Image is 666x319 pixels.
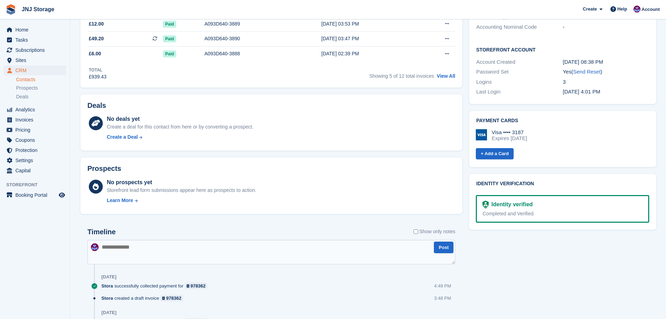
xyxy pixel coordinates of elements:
[489,200,533,209] div: Identity verified
[107,197,133,204] div: Learn More
[3,135,66,145] a: menu
[476,68,563,76] div: Password Set
[15,145,57,155] span: Protection
[434,242,453,253] button: Post
[492,129,527,136] div: Visa •••• 3187
[563,23,649,31] div: -
[87,102,106,110] h2: Deals
[163,35,176,42] span: Paid
[476,148,514,160] a: + Add a Card
[89,20,104,28] span: £12.00
[476,23,563,31] div: Accounting Nominal Code
[3,190,66,200] a: menu
[101,283,211,289] div: successfully collected payment for
[3,25,66,35] a: menu
[476,46,649,53] h2: Storefront Account
[321,20,418,28] div: [DATE] 03:53 PM
[3,35,66,45] a: menu
[16,93,66,100] a: Deals
[3,55,66,65] a: menu
[166,295,181,301] div: 978362
[107,133,253,141] a: Create a Deal
[15,105,57,115] span: Analytics
[191,283,206,289] div: 978362
[19,4,57,15] a: JNJ Storage
[160,295,183,301] a: 978362
[3,125,66,135] a: menu
[321,50,418,57] div: [DATE] 02:39 PM
[107,133,138,141] div: Create a Deal
[101,283,113,289] span: Stora
[15,25,57,35] span: Home
[205,50,299,57] div: A093D640-3888
[3,115,66,125] a: menu
[414,228,418,235] input: Show only notes
[476,88,563,96] div: Last Login
[101,295,187,301] div: created a draft invoice
[3,45,66,55] a: menu
[58,191,66,199] a: Preview store
[15,55,57,65] span: Sites
[107,123,253,131] div: Create a deal for this contact from here or by converting a prospect.
[205,20,299,28] div: A093D640-3889
[482,201,488,208] img: Identity Verification Ready
[434,295,451,301] div: 3:48 PM
[3,105,66,115] a: menu
[15,190,57,200] span: Booking Portal
[107,115,253,123] div: No deals yet
[87,228,116,236] h2: Timeline
[89,50,101,57] span: £6.00
[15,166,57,175] span: Capital
[101,274,116,280] div: [DATE]
[16,85,38,91] span: Prospects
[163,21,176,28] span: Paid
[437,73,455,79] a: View All
[434,283,451,289] div: 4:49 PM
[15,115,57,125] span: Invoices
[15,125,57,135] span: Pricing
[163,50,176,57] span: Paid
[87,165,121,173] h2: Prospects
[476,181,649,187] h2: Identity verification
[16,76,66,83] a: Contacts
[3,155,66,165] a: menu
[476,78,563,86] div: Logins
[16,84,66,92] a: Prospects
[107,178,256,187] div: No prospects yet
[89,35,104,42] span: £49.20
[3,145,66,155] a: menu
[15,45,57,55] span: Subscriptions
[6,181,70,188] span: Storefront
[482,210,643,217] div: Completed and Verified.
[3,166,66,175] a: menu
[617,6,627,13] span: Help
[321,35,418,42] div: [DATE] 03:47 PM
[563,68,649,76] div: Yes
[476,118,649,124] h2: Payment cards
[571,69,602,75] span: ( )
[414,228,456,235] label: Show only notes
[16,93,29,100] span: Deals
[205,35,299,42] div: A093D640-3890
[107,187,256,194] div: Storefront lead form submissions appear here as prospects to action.
[15,65,57,75] span: CRM
[15,35,57,45] span: Tasks
[15,135,57,145] span: Coupons
[101,295,113,301] span: Stora
[6,4,16,15] img: stora-icon-8386f47178a22dfd0bd8f6a31ec36ba5ce8667c1dd55bd0f319d3a0aa187defe.svg
[476,129,487,140] img: Visa Logo
[185,283,208,289] a: 978362
[15,155,57,165] span: Settings
[583,6,597,13] span: Create
[3,65,66,75] a: menu
[492,135,527,141] div: Expires [DATE]
[633,6,640,13] img: Jonathan Scrase
[101,310,116,315] div: [DATE]
[369,73,434,79] span: Showing 5 of 12 total invoices
[107,197,256,204] a: Learn More
[573,69,600,75] a: Send Reset
[91,243,99,251] img: Jonathan Scrase
[89,73,107,81] div: £939.43
[89,67,107,73] div: Total
[563,58,649,66] div: [DATE] 08:38 PM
